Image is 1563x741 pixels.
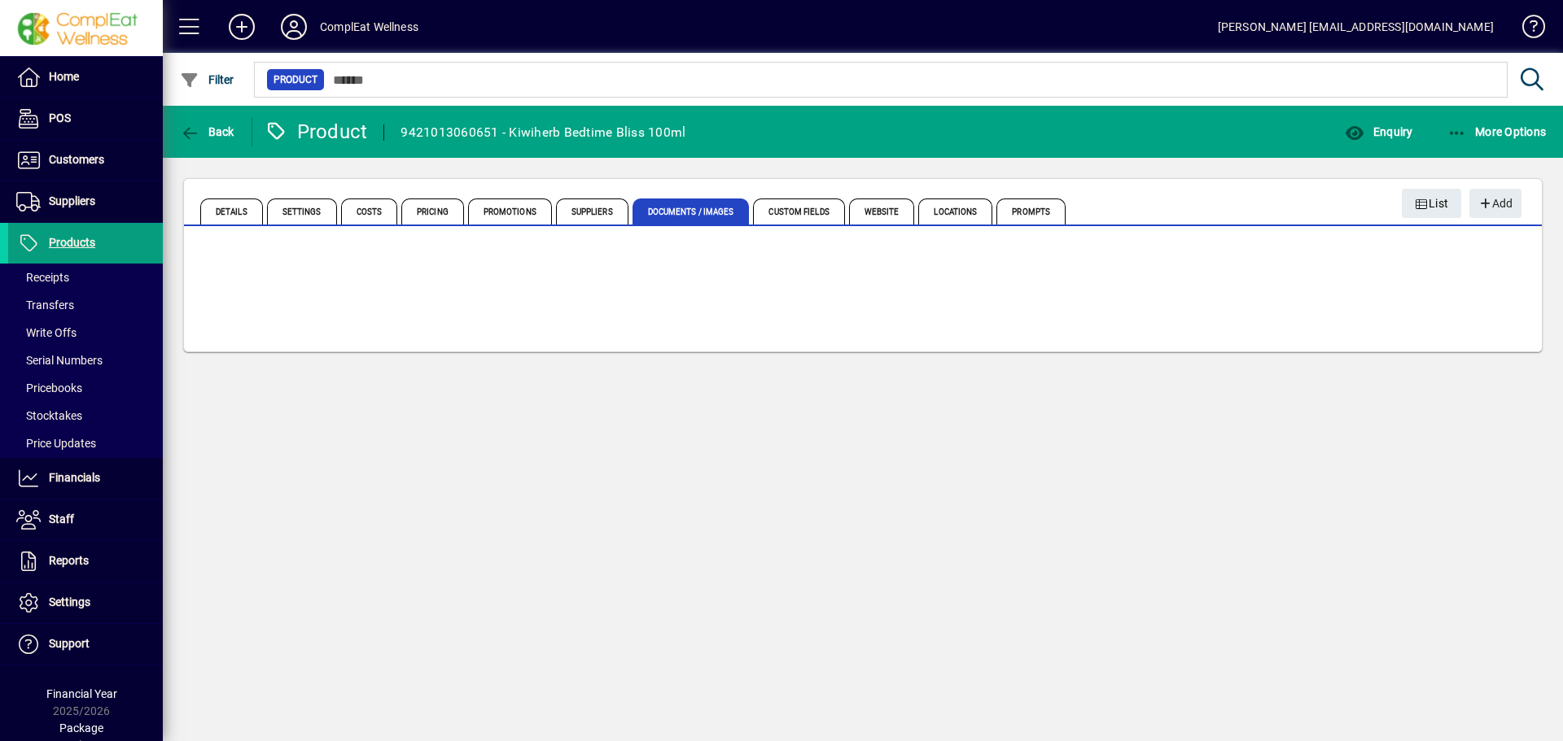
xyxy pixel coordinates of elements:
span: Customers [49,153,104,166]
span: Costs [341,198,398,224]
span: Products [49,236,95,249]
div: ComplEat Wellness [320,14,418,40]
app-page-header-button: Back [163,117,252,146]
span: Serial Numbers [16,354,103,367]
span: Package [59,721,103,734]
div: 9421013060651 - Kiwiherb Bedtime Bliss 100ml [401,120,685,146]
button: Back [176,117,239,146]
span: More Options [1447,125,1547,138]
span: Pricebooks [16,381,82,394]
span: Filter [180,73,234,86]
div: [PERSON_NAME] [EMAIL_ADDRESS][DOMAIN_NAME] [1218,14,1494,40]
span: Locations [918,198,992,224]
span: Documents / Images [633,198,750,224]
a: Suppliers [8,181,163,222]
span: Home [49,70,79,83]
span: Staff [49,512,74,525]
a: Serial Numbers [8,347,163,374]
button: Add [1469,189,1521,218]
a: Pricebooks [8,374,163,402]
span: Write Offs [16,326,77,339]
span: Website [849,198,915,224]
span: Stocktakes [16,409,82,422]
a: Reports [8,541,163,582]
span: Suppliers [49,194,95,207]
a: Stocktakes [8,402,163,429]
span: Financials [49,471,100,484]
span: Custom Fields [753,198,844,224]
span: Transfers [16,299,74,312]
span: Enquiry [1345,125,1412,138]
button: Profile [268,12,320,41]
a: Transfers [8,291,163,319]
a: Price Updates [8,429,163,457]
span: POS [49,111,71,124]
button: Add [216,12,268,41]
span: Financial Year [46,687,117,700]
span: Prompts [996,198,1066,224]
span: Reports [49,554,89,567]
span: Back [180,125,234,138]
span: Product [274,72,317,88]
span: Add [1478,190,1513,217]
a: Support [8,624,163,665]
span: Details [200,198,263,224]
span: Support [49,637,90,650]
span: Price Updates [16,437,96,450]
a: Customers [8,140,163,181]
a: Knowledge Base [1510,3,1543,56]
div: Product [265,119,368,145]
span: Suppliers [556,198,628,224]
span: Promotions [468,198,552,224]
span: Settings [267,198,337,224]
a: Receipts [8,264,163,291]
a: Home [8,57,163,98]
button: Enquiry [1341,117,1416,146]
a: Write Offs [8,319,163,347]
span: Receipts [16,271,69,284]
a: Staff [8,499,163,540]
button: List [1402,189,1462,218]
span: Pricing [401,198,464,224]
a: POS [8,98,163,139]
span: List [1415,190,1449,217]
button: Filter [176,65,239,94]
a: Financials [8,458,163,499]
button: More Options [1443,117,1551,146]
span: Settings [49,595,90,608]
a: Settings [8,582,163,623]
